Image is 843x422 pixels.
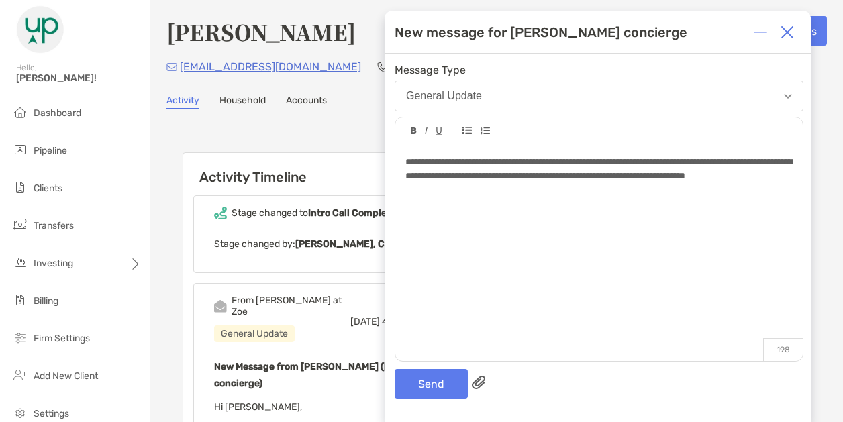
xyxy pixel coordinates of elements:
img: paperclip attachments [472,376,485,389]
img: Event icon [214,300,227,313]
img: Expand or collapse [754,25,767,39]
img: Editor control icon [480,127,490,135]
span: Investing [34,258,73,269]
p: [EMAIL_ADDRESS][DOMAIN_NAME] [180,58,361,75]
img: Email Icon [166,63,177,71]
span: [PERSON_NAME]! [16,72,142,84]
span: Message Type [395,64,803,76]
p: Stage changed by: [214,235,485,252]
div: General Update [214,325,295,342]
a: Accounts [286,95,327,109]
img: Editor control icon [411,127,417,134]
div: New message for [PERSON_NAME] concierge [395,24,687,40]
p: 198 [763,338,803,361]
div: General Update [406,90,482,102]
span: Billing [34,295,58,307]
img: Close [781,25,794,39]
span: Clients [34,182,62,194]
b: [PERSON_NAME], CFP®, CFA®, CDFA® [295,238,470,250]
img: settings icon [12,405,28,421]
img: Open dropdown arrow [784,94,792,99]
span: Pipeline [34,145,67,156]
span: Firm Settings [34,333,90,344]
img: Editor control icon [425,127,428,134]
img: Editor control icon [462,127,472,134]
a: Household [219,95,266,109]
h6: Activity Timeline [183,153,515,185]
div: Stage changed to [232,207,396,219]
img: add_new_client icon [12,367,28,383]
img: clients icon [12,179,28,195]
b: New Message from [PERSON_NAME] ([PERSON_NAME] concierge) [214,361,462,389]
span: Transfers [34,220,74,231]
img: Event icon [214,207,227,219]
button: Send [395,369,468,399]
img: Zoe Logo [16,5,64,54]
img: billing icon [12,292,28,308]
span: [DATE] [350,316,380,327]
img: transfers icon [12,217,28,233]
h4: [PERSON_NAME] [166,16,356,47]
img: pipeline icon [12,142,28,158]
span: 4:29 PM ED [382,316,431,327]
img: investing icon [12,254,28,270]
img: Phone Icon [377,62,388,72]
span: Settings [34,408,69,419]
b: Intro Call Complete [308,207,396,219]
span: Dashboard [34,107,81,119]
button: General Update [395,81,803,111]
img: Editor control icon [436,127,442,135]
div: From [PERSON_NAME] at Zoe [232,295,350,317]
img: dashboard icon [12,104,28,120]
img: firm-settings icon [12,329,28,346]
span: Add New Client [34,370,98,382]
a: Activity [166,95,199,109]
